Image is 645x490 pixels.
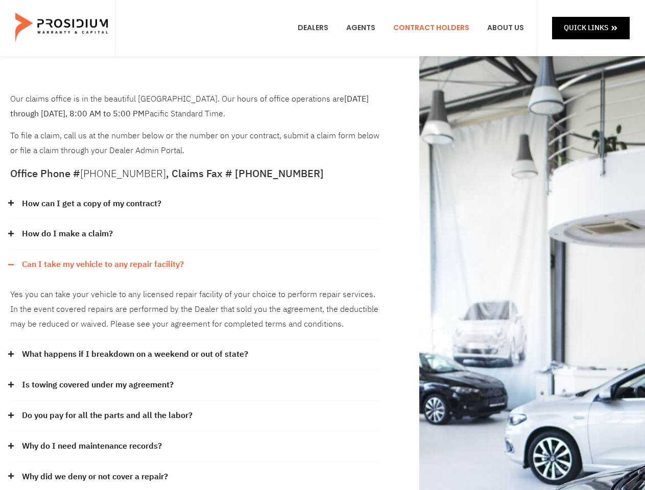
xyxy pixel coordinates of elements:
div: To file a claim, call us at the number below or the number on your contract, submit a claim form ... [10,92,381,158]
div: Why do I need maintenance records? [10,431,381,462]
a: Dealers [290,12,336,44]
a: Why did we deny or not cover a repair? [22,470,168,484]
a: Can I take my vehicle to any repair facility? [22,257,184,272]
a: Agents [339,12,383,44]
a: Quick Links [552,17,630,39]
span: Quick Links [564,21,608,34]
div: Do you pay for all the parts and all the labor? [10,401,381,431]
a: Is towing covered under my agreement? [22,378,174,393]
div: Can I take my vehicle to any repair facility? [10,280,381,339]
a: About Us [480,12,532,44]
a: Contract Holders [386,12,477,44]
div: How can I get a copy of my contract? [10,189,381,219]
p: Our claims office is in the beautiful [GEOGRAPHIC_DATA]. Our hours of office operations are Pacif... [10,92,381,121]
a: Why do I need maintenance records? [22,439,162,454]
div: Is towing covered under my agreement? [10,370,381,401]
a: How can I get a copy of my contract? [22,197,161,211]
a: How do I make a claim? [22,227,113,241]
div: Can I take my vehicle to any repair facility? [10,250,381,280]
b: [DATE] through [DATE], 8:00 AM to 5:00 PM [10,93,369,120]
div: What happens if I breakdown on a weekend or out of state? [10,339,381,370]
nav: Menu [290,12,532,44]
h5: Office Phone # , Claims Fax # [PHONE_NUMBER] [10,168,381,179]
a: Do you pay for all the parts and all the labor? [22,408,193,423]
div: How do I make a claim? [10,219,381,250]
a: [PHONE_NUMBER] [80,166,166,181]
a: What happens if I breakdown on a weekend or out of state? [22,347,248,362]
